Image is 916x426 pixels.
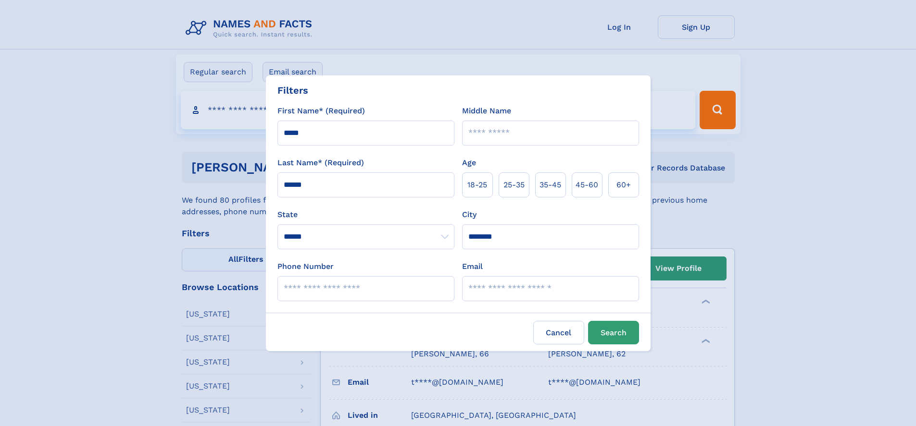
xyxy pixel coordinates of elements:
label: Phone Number [277,261,334,272]
label: State [277,209,454,220]
span: 18‑25 [467,179,487,191]
button: Search [588,321,639,344]
div: Filters [277,83,308,97]
label: City [462,209,477,220]
span: 25‑35 [503,179,525,191]
label: Middle Name [462,105,511,117]
label: Age [462,157,476,169]
label: Cancel [533,321,584,344]
span: 35‑45 [540,179,561,191]
label: Last Name* (Required) [277,157,364,169]
span: 60+ [616,179,631,191]
label: First Name* (Required) [277,105,365,117]
span: 45‑60 [576,179,598,191]
label: Email [462,261,483,272]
